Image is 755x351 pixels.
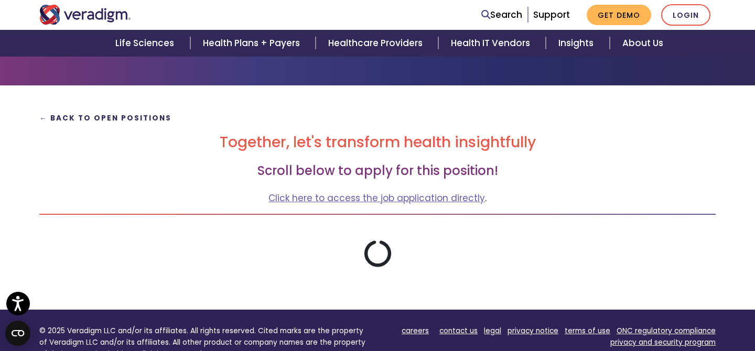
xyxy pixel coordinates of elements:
[587,5,651,25] a: Get Demo
[39,163,716,179] h3: Scroll below to apply for this position!
[39,134,716,151] h2: Together, let's transform health insightfully
[617,326,716,336] a: ONC regulatory compliance
[268,192,485,204] a: Click here to access the job application directly
[610,30,676,57] a: About Us
[316,30,438,57] a: Healthcare Providers
[439,326,478,336] a: contact us
[190,30,316,57] a: Health Plans + Payers
[661,4,710,26] a: Login
[481,8,522,22] a: Search
[402,326,429,336] a: careers
[533,8,570,21] a: Support
[438,30,546,57] a: Health IT Vendors
[39,5,131,25] img: Veradigm logo
[546,30,609,57] a: Insights
[39,40,716,60] h1: Careers
[610,337,716,347] a: privacy and security program
[39,191,716,205] p: .
[39,113,171,123] a: ← Back to Open Positions
[565,326,610,336] a: terms of use
[5,321,30,346] button: Open CMP widget
[484,326,501,336] a: legal
[103,30,190,57] a: Life Sciences
[508,326,558,336] a: privacy notice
